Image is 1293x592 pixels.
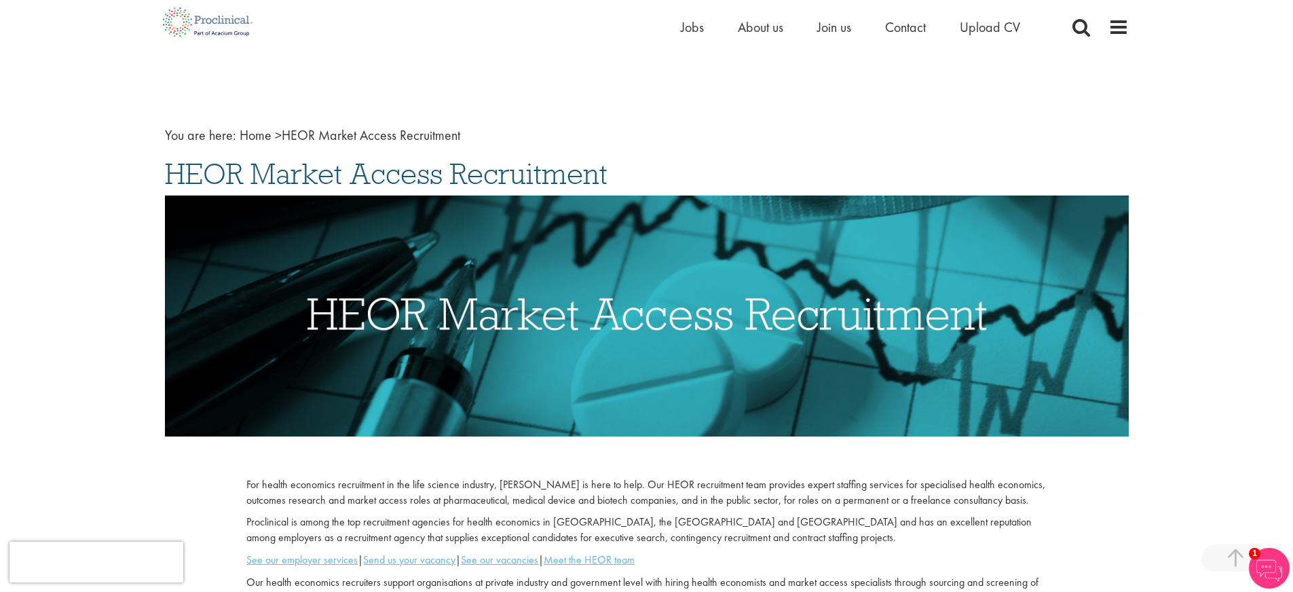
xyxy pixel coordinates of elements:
span: 1 [1249,548,1260,559]
a: Meet the HEOR team [544,553,635,567]
a: About us [738,18,783,36]
a: Send us your vacancy [363,553,455,567]
a: Contact [885,18,926,36]
span: HEOR Market Access Recruitment [165,155,607,192]
a: breadcrumb link to Home [240,126,271,144]
a: Jobs [681,18,704,36]
p: For health economics recruitment in the life science industry, [PERSON_NAME] is here to help. Our... [246,477,1046,508]
iframe: reCAPTCHA [10,542,183,582]
p: | | | [246,553,1046,568]
a: See our vacancies [461,553,538,567]
span: You are here: [165,126,236,144]
a: Upload CV [960,18,1020,36]
img: HEOR Market Access Recruitment [165,196,1129,437]
span: > [275,126,282,144]
a: Join us [817,18,851,36]
img: Chatbot [1249,548,1290,589]
p: Proclinical is among the top recruitment agencies for health economics in [GEOGRAPHIC_DATA], the ... [246,515,1046,546]
a: See our employer services [246,553,358,567]
span: HEOR Market Access Recruitment [240,126,460,144]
